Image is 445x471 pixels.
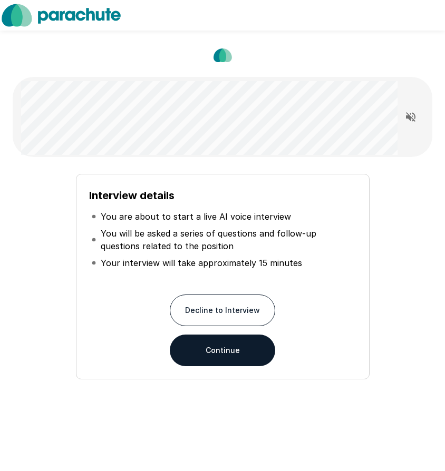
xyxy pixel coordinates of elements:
[101,210,291,223] p: You are about to start a live AI voice interview
[170,335,275,366] button: Continue
[400,106,421,127] button: Read questions aloud
[101,227,354,252] p: You will be asked a series of questions and follow-up questions related to the position
[89,189,175,202] b: Interview details
[209,42,236,68] img: parachute_avatar.png
[101,257,302,269] p: Your interview will take approximately 15 minutes
[170,295,275,326] button: Decline to Interview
